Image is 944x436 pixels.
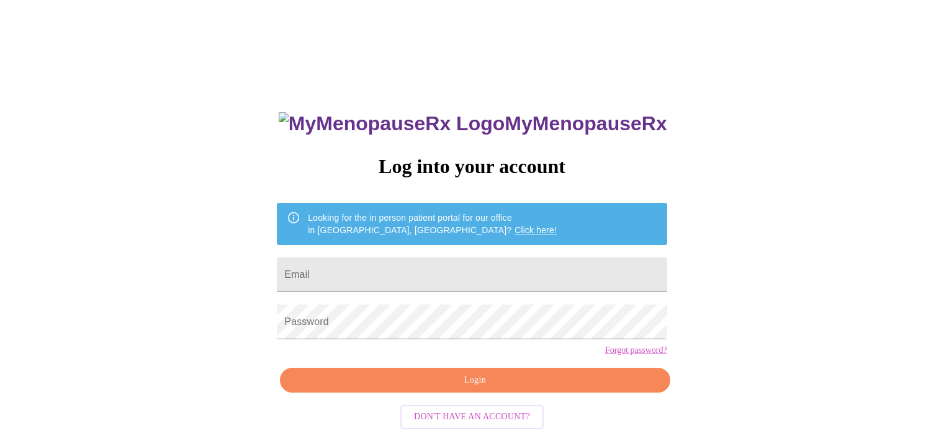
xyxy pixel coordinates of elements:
[414,409,530,425] span: Don't have an account?
[605,345,667,355] a: Forgot password?
[400,405,544,429] button: Don't have an account?
[279,112,667,135] h3: MyMenopauseRx
[280,368,670,393] button: Login
[397,411,547,421] a: Don't have an account?
[294,373,655,388] span: Login
[308,207,557,241] div: Looking for the in person patient portal for our office in [GEOGRAPHIC_DATA], [GEOGRAPHIC_DATA]?
[515,225,557,235] a: Click here!
[277,155,667,178] h3: Log into your account
[279,112,505,135] img: MyMenopauseRx Logo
